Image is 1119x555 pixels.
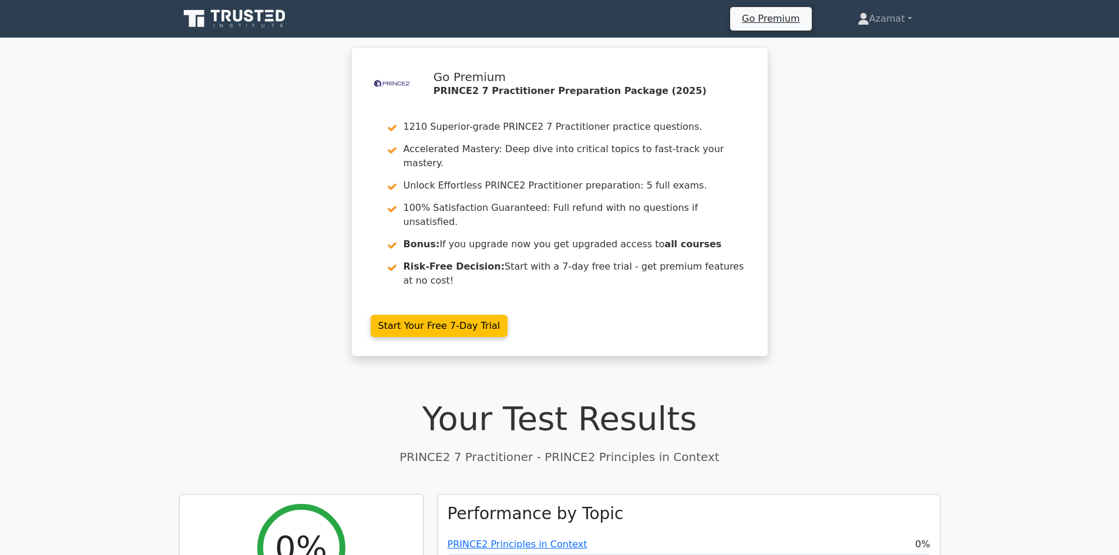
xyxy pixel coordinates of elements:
[448,504,624,524] h3: Performance by Topic
[735,11,807,26] a: Go Premium
[179,399,940,438] h1: Your Test Results
[915,537,930,551] span: 0%
[179,448,940,466] p: PRINCE2 7 Practitioner - PRINCE2 Principles in Context
[371,315,508,337] a: Start Your Free 7-Day Trial
[448,539,587,550] a: PRINCE2 Principles in Context
[829,7,940,31] a: Azamat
